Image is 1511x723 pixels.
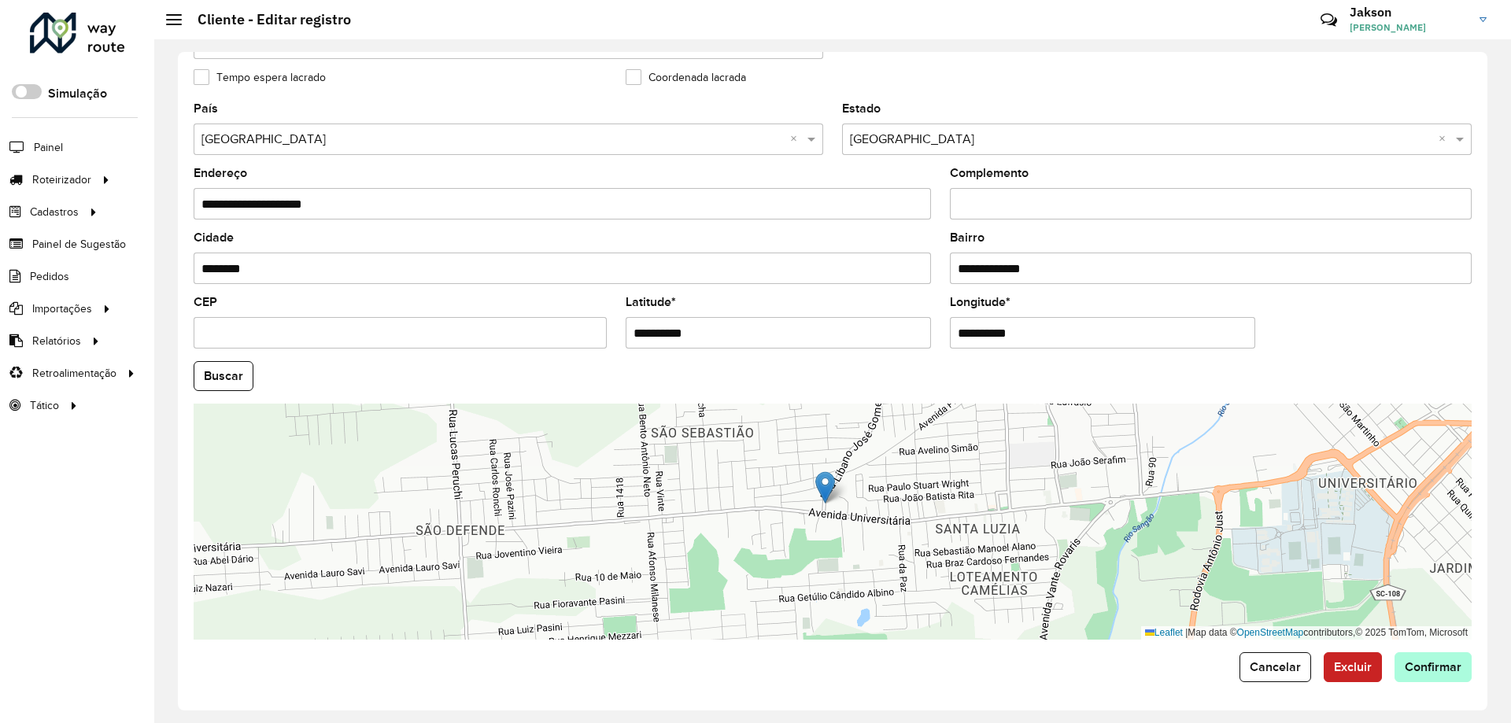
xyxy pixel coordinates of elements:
[950,293,1010,312] label: Longitude
[1312,3,1346,37] a: Contato Rápido
[1250,660,1301,673] span: Cancelar
[815,471,835,504] img: Marker
[30,397,59,414] span: Tático
[194,361,253,391] button: Buscar
[34,139,63,156] span: Painel
[950,228,985,247] label: Bairro
[194,99,218,118] label: País
[1405,660,1461,673] span: Confirmar
[1239,652,1311,682] button: Cancelar
[1324,652,1382,682] button: Excluir
[194,293,217,312] label: CEP
[32,333,81,349] span: Relatórios
[32,365,116,382] span: Retroalimentação
[1350,20,1468,35] span: [PERSON_NAME]
[842,99,881,118] label: Estado
[30,268,69,285] span: Pedidos
[32,301,92,317] span: Importações
[1334,660,1372,673] span: Excluir
[30,204,79,220] span: Cadastros
[1141,626,1472,640] div: Map data © contributors,© 2025 TomTom, Microsoft
[1237,627,1304,638] a: OpenStreetMap
[48,84,107,103] label: Simulação
[626,69,746,86] label: Coordenada lacrada
[194,164,247,183] label: Endereço
[194,69,326,86] label: Tempo espera lacrado
[950,164,1029,183] label: Complemento
[626,293,676,312] label: Latitude
[1395,652,1472,682] button: Confirmar
[32,172,91,188] span: Roteirizador
[790,130,804,149] span: Clear all
[194,228,234,247] label: Cidade
[182,11,351,28] h2: Cliente - Editar registro
[1439,130,1452,149] span: Clear all
[32,236,126,253] span: Painel de Sugestão
[1350,5,1468,20] h3: Jakson
[1145,627,1183,638] a: Leaflet
[1185,627,1188,638] span: |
